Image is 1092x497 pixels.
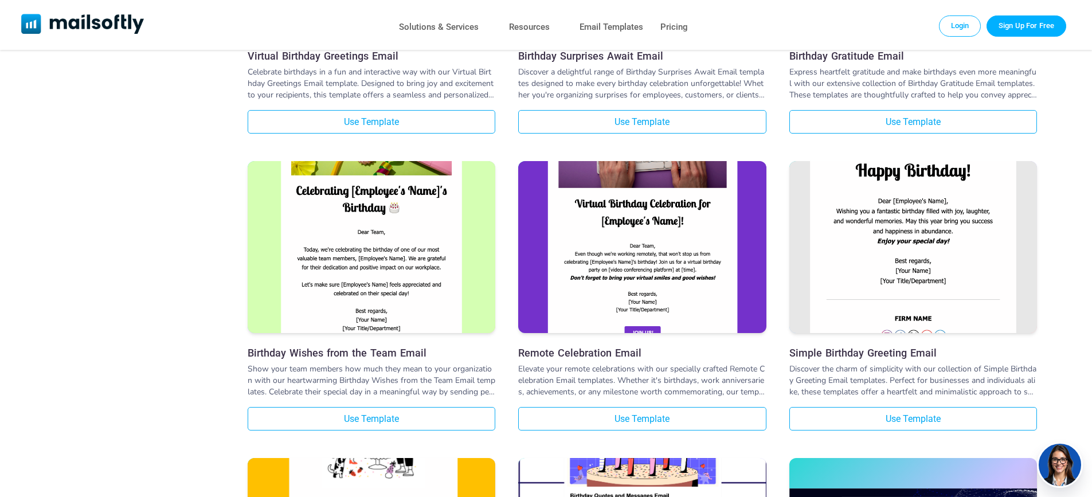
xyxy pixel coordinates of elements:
[518,50,766,62] a: Birthday Surprises Await Email
[248,50,495,62] a: Virtual Birthday Greetings Email
[248,110,495,134] a: Use Template
[509,19,550,36] a: Resources
[21,14,144,34] img: Mailsoftly Logo
[987,15,1066,36] a: Trial
[518,161,766,336] a: Remote Celebration Email
[789,347,1037,359] a: Simple Birthday Greeting Email
[1037,444,1083,486] img: agent
[518,347,766,359] a: Remote Celebration Email
[518,110,766,134] a: Use Template
[21,14,144,36] a: Mailsoftly
[518,363,766,398] div: Elevate your remote celebrations with our specially crafted Remote Celebration Email templates. W...
[248,363,495,398] div: Show your team members how much they mean to your organization with our heartwarming Birthday Wis...
[399,19,479,36] a: Solutions & Services
[789,363,1037,398] div: Discover the charm of simplicity with our collection of Simple Birthday Greeting Email templates....
[660,19,688,36] a: Pricing
[518,407,766,431] a: Use Template
[248,347,495,359] a: Birthday Wishes from the Team Email
[789,66,1037,101] div: Express heartfelt gratitude and make birthdays even more meaningful with our extensive collection...
[248,42,495,452] img: Birthday Wishes from the Team Email
[789,161,1037,336] a: Simple Birthday Greeting Email
[248,161,495,336] a: Birthday Wishes from the Team Email
[939,15,981,36] a: Login
[789,407,1037,431] a: Use Template
[518,48,766,446] img: Remote Celebration Email
[518,66,766,101] div: Discover a delightful range of Birthday Surprises Await Email templates designed to make every bi...
[248,407,495,431] a: Use Template
[789,50,1037,62] a: Birthday Gratitude Email
[248,66,495,101] div: Celebrate birthdays in a fun and interactive way with our Virtual Birthday Greetings Email templa...
[789,110,1037,134] a: Use Template
[580,19,643,36] a: Email Templates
